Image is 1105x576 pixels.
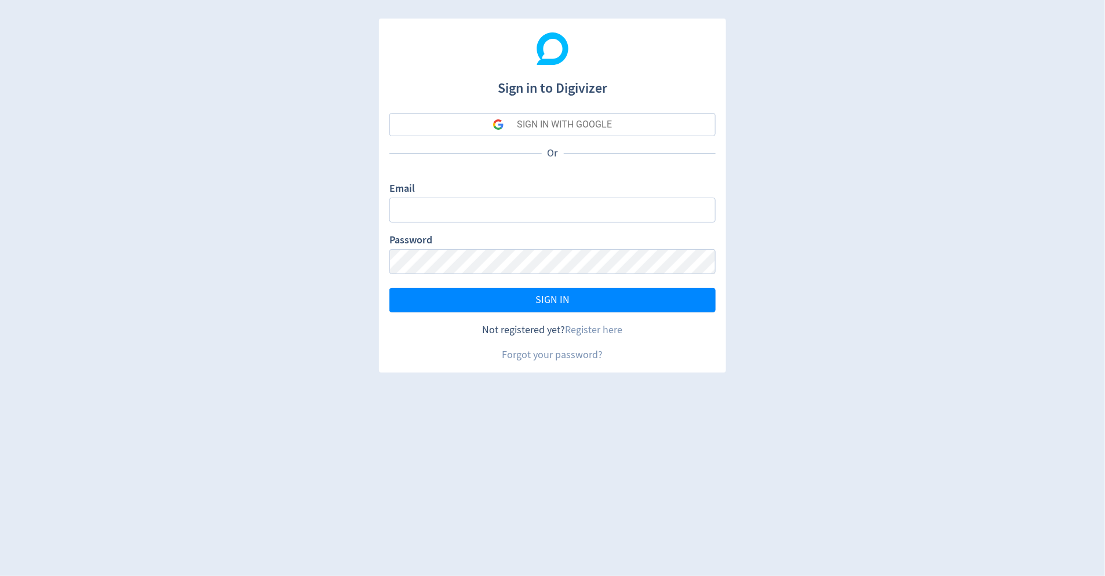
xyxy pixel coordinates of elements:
[535,295,570,305] span: SIGN IN
[502,348,603,362] a: Forgot your password?
[389,68,716,99] h1: Sign in to Digivizer
[542,146,564,161] p: Or
[517,113,612,136] div: SIGN IN WITH GOOGLE
[389,113,716,136] button: SIGN IN WITH GOOGLE
[389,323,716,337] div: Not registered yet?
[566,323,623,337] a: Register here
[537,32,569,65] img: Digivizer Logo
[389,288,716,312] button: SIGN IN
[389,233,432,249] label: Password
[389,181,415,198] label: Email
